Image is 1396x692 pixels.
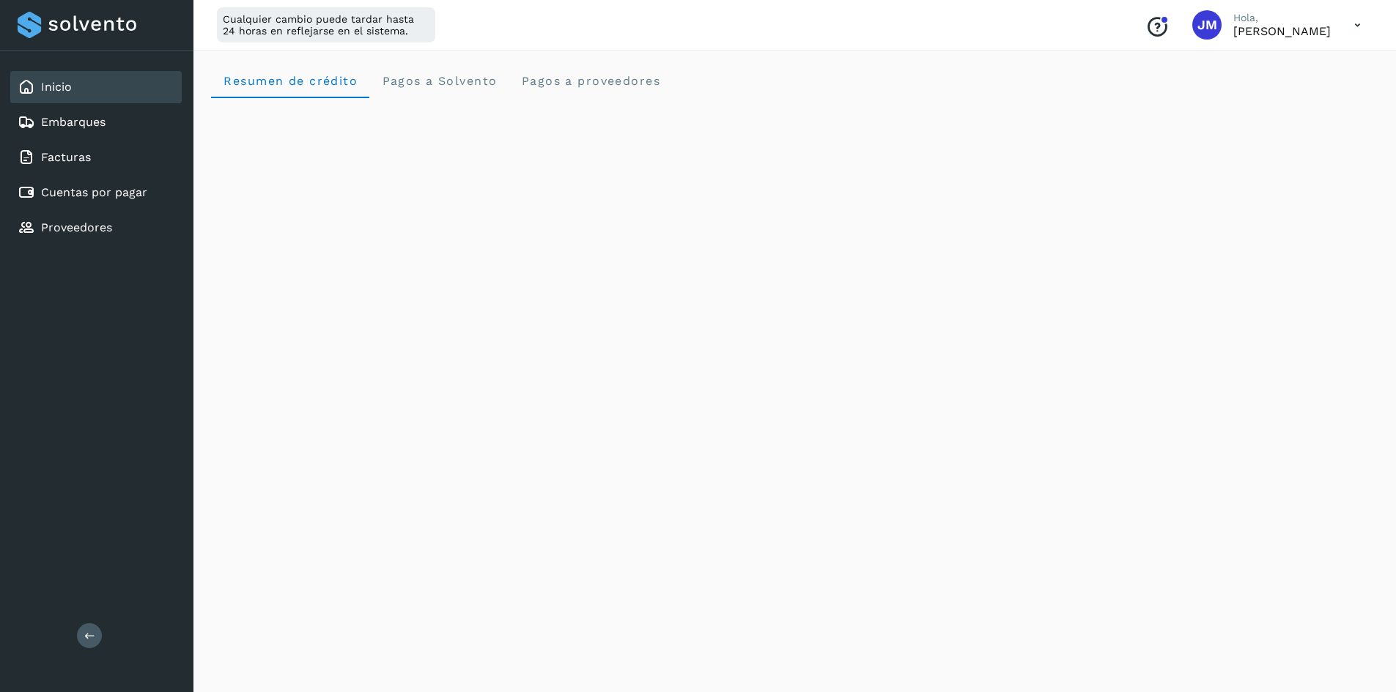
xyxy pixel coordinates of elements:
a: Embarques [41,115,106,129]
span: Pagos a Solvento [381,74,497,88]
a: Inicio [41,80,72,94]
span: Pagos a proveedores [520,74,660,88]
div: Embarques [10,106,182,138]
span: Resumen de crédito [223,74,358,88]
div: Proveedores [10,212,182,244]
p: Hola, [1233,12,1331,24]
a: Proveedores [41,220,112,234]
div: Cuentas por pagar [10,176,182,209]
div: Facturas [10,141,182,174]
div: Cualquier cambio puede tardar hasta 24 horas en reflejarse en el sistema. [217,7,435,42]
p: Jorge Michel Arroyo Morales [1233,24,1331,38]
a: Facturas [41,150,91,164]
a: Cuentas por pagar [41,185,147,199]
div: Inicio [10,71,182,103]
